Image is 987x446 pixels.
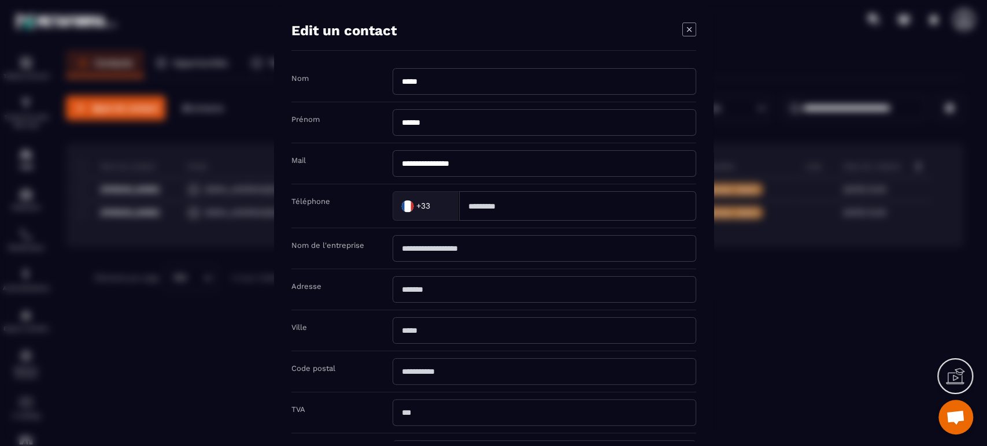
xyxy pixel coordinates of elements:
label: Adresse [291,282,321,291]
label: Nom [291,74,309,83]
label: Code postal [291,364,335,373]
label: Nom de l'entreprise [291,241,364,250]
label: TVA [291,405,305,414]
img: Country Flag [395,194,419,217]
label: Prénom [291,115,320,124]
input: Search for option [432,197,447,214]
h4: Edit un contact [291,23,397,39]
div: Ouvrir le chat [938,400,973,434]
label: Téléphone [291,197,330,206]
label: Mail [291,156,306,165]
span: +33 [416,200,430,211]
label: Ville [291,323,307,332]
div: Search for option [393,191,459,221]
